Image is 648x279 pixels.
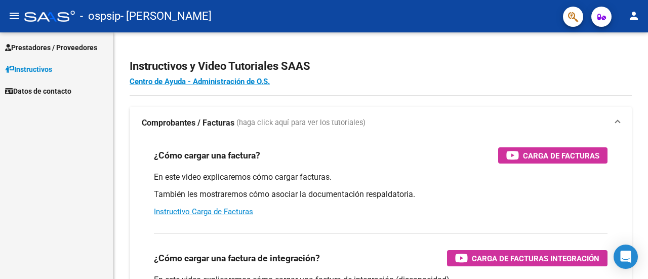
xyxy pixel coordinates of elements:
[614,245,638,269] div: Open Intercom Messenger
[80,5,120,27] span: - ospsip
[5,42,97,53] span: Prestadores / Proveedores
[5,64,52,75] span: Instructivos
[447,250,607,266] button: Carga de Facturas Integración
[498,147,607,164] button: Carga de Facturas
[154,148,260,163] h3: ¿Cómo cargar una factura?
[628,10,640,22] mat-icon: person
[236,117,366,129] span: (haga click aquí para ver los tutoriales)
[154,251,320,265] h3: ¿Cómo cargar una factura de integración?
[154,207,253,216] a: Instructivo Carga de Facturas
[5,86,71,97] span: Datos de contacto
[154,172,607,183] p: En este video explicaremos cómo cargar facturas.
[523,149,599,162] span: Carga de Facturas
[130,107,632,139] mat-expansion-panel-header: Comprobantes / Facturas (haga click aquí para ver los tutoriales)
[472,252,599,265] span: Carga de Facturas Integración
[8,10,20,22] mat-icon: menu
[130,57,632,76] h2: Instructivos y Video Tutoriales SAAS
[142,117,234,129] strong: Comprobantes / Facturas
[130,77,270,86] a: Centro de Ayuda - Administración de O.S.
[120,5,212,27] span: - [PERSON_NAME]
[154,189,607,200] p: También les mostraremos cómo asociar la documentación respaldatoria.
